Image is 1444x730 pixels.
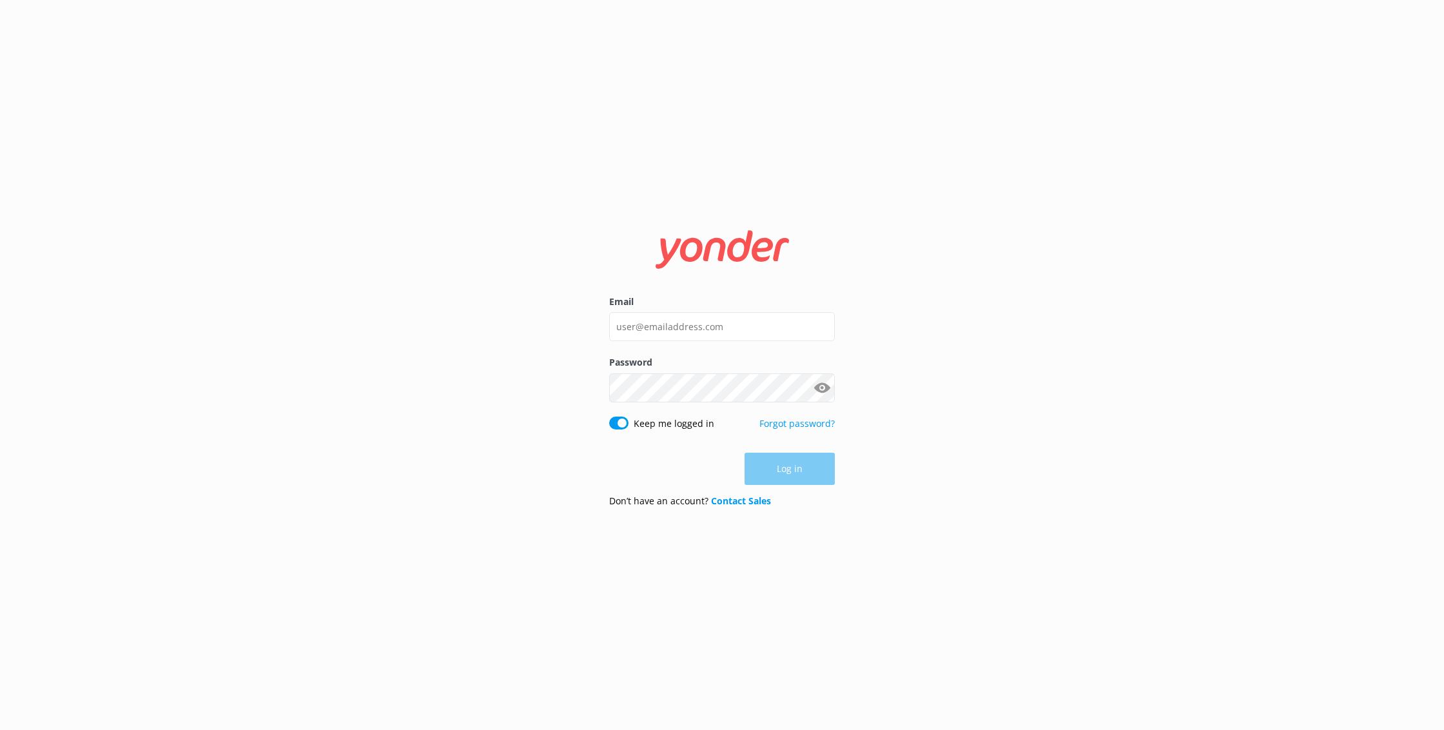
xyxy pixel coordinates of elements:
[711,495,771,507] a: Contact Sales
[609,494,771,508] p: Don’t have an account?
[609,312,835,341] input: user@emailaddress.com
[609,355,835,370] label: Password
[634,417,714,431] label: Keep me logged in
[809,375,835,400] button: Show password
[609,295,835,309] label: Email
[759,417,835,429] a: Forgot password?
